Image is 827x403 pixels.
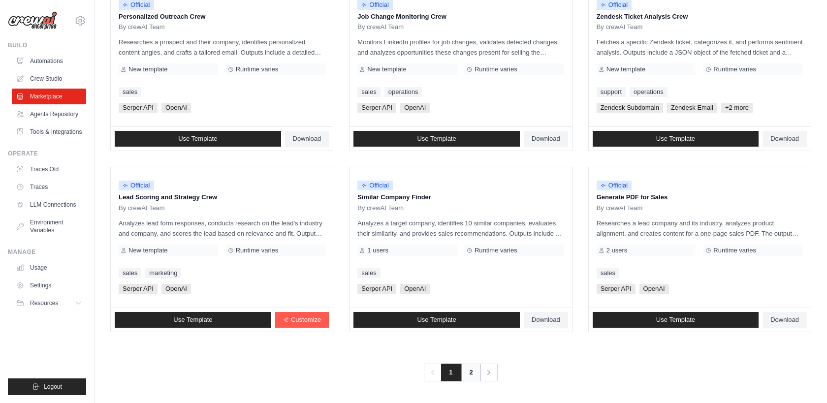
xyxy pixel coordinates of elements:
[763,312,807,328] a: Download
[713,247,756,254] span: Runtime varies
[12,161,86,177] a: Traces Old
[291,316,321,324] span: Customize
[12,89,86,104] a: Marketplace
[593,312,759,328] a: Use Template
[8,11,57,30] img: Logo
[12,179,86,195] a: Traces
[12,106,86,122] a: Agents Repository
[115,312,271,328] a: Use Template
[667,103,717,113] span: Zendesk Email
[384,87,422,97] a: operations
[597,37,803,58] p: Fetches a specific Zendesk ticket, categorizes it, and performs sentiment analysis. Outputs inclu...
[357,192,564,202] p: Similar Company Finder
[424,364,497,381] nav: Pagination
[475,65,517,73] span: Runtime varies
[441,364,460,381] span: 1
[475,247,517,254] span: Runtime varies
[12,260,86,276] a: Usage
[178,135,217,143] span: Use Template
[763,131,807,147] a: Download
[119,181,154,190] span: Official
[639,284,669,294] span: OpenAI
[524,131,568,147] a: Download
[8,378,86,395] button: Logout
[597,12,803,22] p: Zendesk Ticket Analysis Crew
[357,37,564,58] p: Monitors LinkedIn profiles for job changes, validates detected changes, and analyzes opportunitie...
[400,284,430,294] span: OpenAI
[8,150,86,157] div: Operate
[417,135,456,143] span: Use Template
[597,103,663,113] span: Zendesk Subdomain
[161,284,191,294] span: OpenAI
[770,316,799,324] span: Download
[656,135,695,143] span: Use Template
[713,65,756,73] span: Runtime varies
[367,247,388,254] span: 1 users
[12,295,86,311] button: Resources
[12,215,86,238] a: Environment Variables
[417,316,456,324] span: Use Template
[597,268,619,278] a: sales
[173,316,212,324] span: Use Template
[119,12,325,22] p: Personalized Outreach Crew
[597,204,643,212] span: By crewAI Team
[357,23,404,31] span: By crewAI Team
[357,103,396,113] span: Serper API
[721,103,753,113] span: +2 more
[357,12,564,22] p: Job Change Monitoring Crew
[532,316,560,324] span: Download
[597,87,626,97] a: support
[128,65,167,73] span: New template
[285,131,329,147] a: Download
[12,278,86,293] a: Settings
[12,124,86,140] a: Tools & Integrations
[357,268,380,278] a: sales
[293,135,321,143] span: Download
[593,131,759,147] a: Use Template
[770,135,799,143] span: Download
[597,192,803,202] p: Generate PDF for Sales
[630,87,668,97] a: operations
[115,131,281,147] a: Use Template
[119,87,141,97] a: sales
[236,247,279,254] span: Runtime varies
[357,87,380,97] a: sales
[119,284,158,294] span: Serper API
[44,383,62,391] span: Logout
[119,204,165,212] span: By crewAI Team
[357,181,393,190] span: Official
[119,268,141,278] a: sales
[12,197,86,213] a: LLM Connections
[461,364,481,381] a: 2
[524,312,568,328] a: Download
[119,103,158,113] span: Serper API
[12,53,86,69] a: Automations
[30,299,58,307] span: Resources
[532,135,560,143] span: Download
[119,23,165,31] span: By crewAI Team
[357,284,396,294] span: Serper API
[400,103,430,113] span: OpenAI
[357,218,564,239] p: Analyzes a target company, identifies 10 similar companies, evaluates their similarity, and provi...
[145,268,181,278] a: marketing
[236,65,279,73] span: Runtime varies
[8,41,86,49] div: Build
[119,192,325,202] p: Lead Scoring and Strategy Crew
[597,284,636,294] span: Serper API
[597,218,803,239] p: Researches a lead company and its industry, analyzes product alignment, and creates content for a...
[161,103,191,113] span: OpenAI
[606,247,628,254] span: 2 users
[353,312,520,328] a: Use Template
[12,71,86,87] a: Crew Studio
[597,181,632,190] span: Official
[275,312,329,328] a: Customize
[367,65,406,73] span: New template
[606,65,645,73] span: New template
[656,316,695,324] span: Use Template
[357,204,404,212] span: By crewAI Team
[353,131,520,147] a: Use Template
[119,37,325,58] p: Researches a prospect and their company, identifies personalized content angles, and crafts a tai...
[128,247,167,254] span: New template
[119,218,325,239] p: Analyzes lead form responses, conducts research on the lead's industry and company, and scores th...
[8,248,86,256] div: Manage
